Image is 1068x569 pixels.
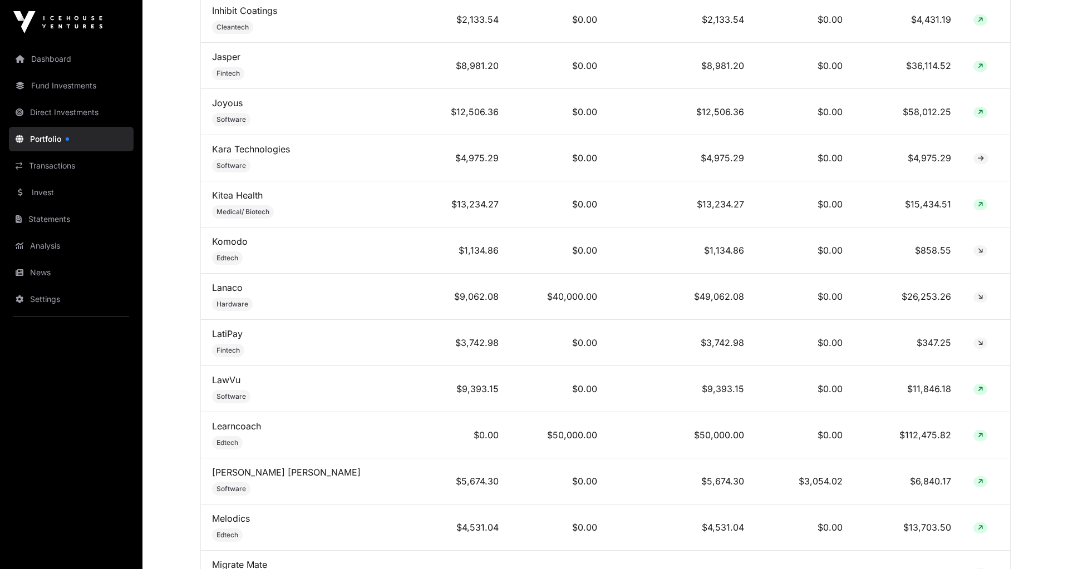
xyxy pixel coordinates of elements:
td: $0.00 [510,458,608,504]
a: Transactions [9,154,134,178]
img: Icehouse Ventures Logo [13,11,102,33]
td: $112,475.82 [854,412,963,458]
a: Learncoach [212,420,261,432]
td: $0.00 [755,274,854,320]
td: $49,062.08 [608,274,755,320]
a: Kara Technologies [212,144,290,155]
td: $13,234.27 [608,181,755,227]
a: Inhibit Coatings [212,5,277,16]
a: Lanaco [212,282,243,293]
td: $36,114.52 [854,43,963,89]
a: Direct Investments [9,100,134,125]
a: Joyous [212,97,243,108]
a: Jasper [212,51,240,62]
td: $13,703.50 [854,504,963,551]
td: $12,506.36 [608,89,755,135]
span: Edtech [216,531,238,540]
td: $0.00 [755,320,854,366]
td: $858.55 [854,227,963,274]
span: Software [216,484,246,493]
td: $3,054.02 [755,458,854,504]
td: $4,975.29 [418,135,510,181]
td: $58,012.25 [854,89,963,135]
td: $0.00 [510,89,608,135]
a: Invest [9,180,134,205]
span: Hardware [216,300,248,309]
a: Statements [9,207,134,231]
td: $0.00 [510,227,608,274]
td: $8,981.20 [608,43,755,89]
td: $0.00 [755,43,854,89]
td: $50,000.00 [510,412,608,458]
td: $1,134.86 [418,227,510,274]
td: $0.00 [755,366,854,412]
a: Melodics [212,513,250,524]
iframe: Chat Widget [1012,516,1068,569]
td: $11,846.18 [854,366,963,412]
span: Edtech [216,438,238,447]
td: $26,253.26 [854,274,963,320]
td: $0.00 [510,43,608,89]
a: [PERSON_NAME] [PERSON_NAME] [212,467,361,478]
span: Software [216,161,246,170]
td: $0.00 [510,366,608,412]
td: $9,062.08 [418,274,510,320]
td: $4,531.04 [608,504,755,551]
span: Cleantech [216,23,249,32]
a: LatiPay [212,328,243,339]
td: $0.00 [755,181,854,227]
td: $5,674.30 [608,458,755,504]
a: Kitea Health [212,190,263,201]
td: $6,840.17 [854,458,963,504]
td: $9,393.15 [418,366,510,412]
a: Analysis [9,234,134,258]
a: News [9,260,134,285]
span: Fintech [216,346,240,355]
td: $4,975.29 [854,135,963,181]
a: Komodo [212,236,248,247]
td: $1,134.86 [608,227,755,274]
a: Settings [9,287,134,311]
td: $0.00 [510,181,608,227]
td: $4,531.04 [418,504,510,551]
td: $4,975.29 [608,135,755,181]
td: $50,000.00 [608,412,755,458]
td: $0.00 [755,504,854,551]
td: $0.00 [755,227,854,274]
td: $0.00 [755,135,854,181]
td: $3,742.98 [608,320,755,366]
span: Fintech [216,69,240,78]
td: $347.25 [854,320,963,366]
span: Software [216,115,246,124]
td: $12,506.36 [418,89,510,135]
span: Edtech [216,254,238,263]
td: $8,981.20 [418,43,510,89]
a: LawVu [212,374,240,385]
td: $15,434.51 [854,181,963,227]
td: $0.00 [755,89,854,135]
td: $0.00 [510,504,608,551]
td: $0.00 [510,135,608,181]
a: Portfolio [9,127,134,151]
td: $5,674.30 [418,458,510,504]
td: $0.00 [418,412,510,458]
a: Dashboard [9,47,134,71]
td: $3,742.98 [418,320,510,366]
span: Software [216,392,246,401]
td: $0.00 [755,412,854,458]
a: Fund Investments [9,73,134,98]
td: $40,000.00 [510,274,608,320]
td: $0.00 [510,320,608,366]
td: $9,393.15 [608,366,755,412]
span: Medical/ Biotech [216,207,269,216]
td: $13,234.27 [418,181,510,227]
